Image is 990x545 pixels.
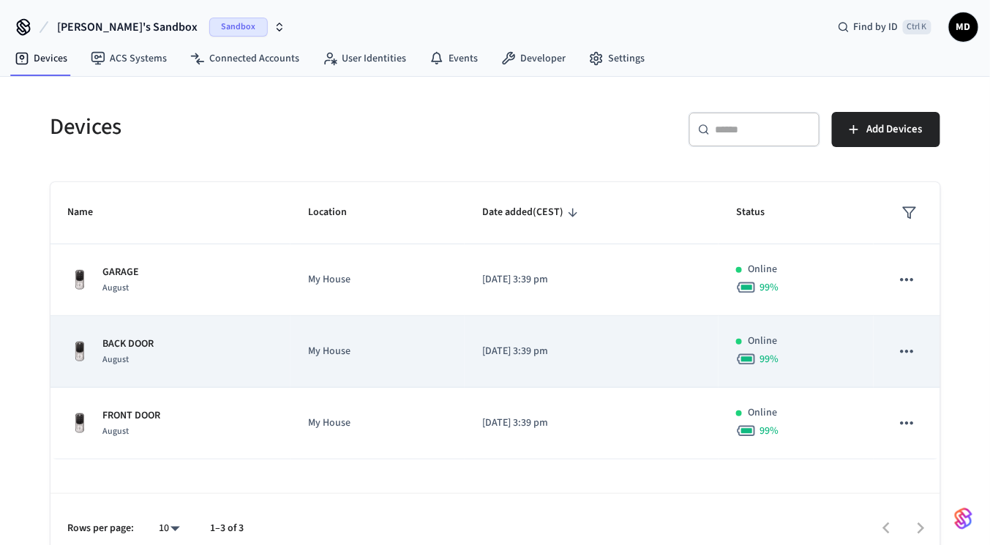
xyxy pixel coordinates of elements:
span: Add Devices [867,120,923,139]
span: Status [736,201,784,224]
span: August [103,282,130,294]
a: Settings [577,45,656,72]
p: FRONT DOOR [103,408,161,424]
span: Location [308,201,366,224]
img: Yale Assure Touchscreen Wifi Smart Lock, Satin Nickel, Front [68,268,91,292]
p: 1–3 of 3 [211,521,244,536]
p: My House [308,344,447,359]
button: Add Devices [832,112,940,147]
p: Rows per page: [68,521,135,536]
p: My House [308,416,447,431]
span: Date added(CEST) [482,201,582,224]
a: User Identities [311,45,418,72]
a: ACS Systems [79,45,179,72]
a: Developer [490,45,577,72]
span: 99 % [760,352,779,367]
a: Events [418,45,490,72]
p: My House [308,272,447,287]
span: August [103,353,130,366]
div: Find by IDCtrl K [826,14,943,40]
p: [DATE] 3:39 pm [482,344,701,359]
span: Find by ID [854,20,899,34]
span: MD [950,14,977,40]
p: Online [748,405,777,421]
p: [DATE] 3:39 pm [482,272,701,287]
span: Name [68,201,113,224]
span: 99 % [760,280,779,295]
img: SeamLogoGradient.69752ec5.svg [955,507,972,530]
div: 10 [152,518,187,539]
h5: Devices [50,112,487,142]
table: sticky table [50,182,940,459]
a: Connected Accounts [179,45,311,72]
p: Online [748,262,777,277]
span: Sandbox [209,18,268,37]
p: GARAGE [103,265,140,280]
span: [PERSON_NAME]'s Sandbox [57,18,198,36]
button: MD [949,12,978,42]
p: [DATE] 3:39 pm [482,416,701,431]
span: Ctrl K [903,20,931,34]
a: Devices [3,45,79,72]
p: BACK DOOR [103,337,154,352]
img: Yale Assure Touchscreen Wifi Smart Lock, Satin Nickel, Front [68,412,91,435]
img: Yale Assure Touchscreen Wifi Smart Lock, Satin Nickel, Front [68,340,91,364]
span: 99 % [760,424,779,438]
span: August [103,425,130,437]
p: Online [748,334,777,349]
